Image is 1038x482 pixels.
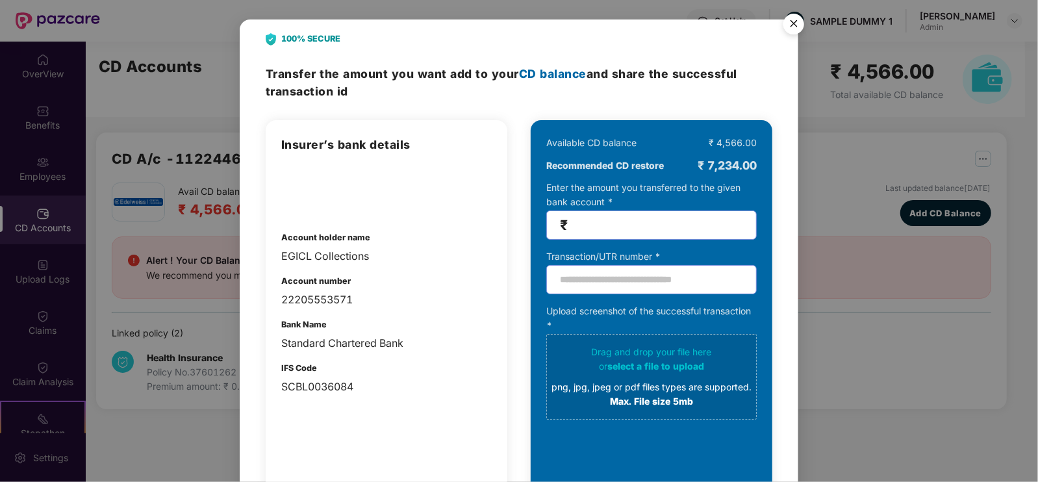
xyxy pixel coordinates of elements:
[546,181,757,240] div: Enter the amount you transferred to the given bank account *
[281,166,349,212] img: orders
[281,248,492,264] div: EGICL Collections
[392,67,587,81] span: you want add to your
[776,7,811,42] button: Close
[281,32,340,45] b: 100% SECURE
[776,8,812,44] img: svg+xml;base64,PHN2ZyB4bWxucz0iaHR0cDovL3d3dy53My5vcmcvMjAwMC9zdmciIHdpZHRoPSI1NiIgaGVpZ2h0PSI1Ni...
[551,380,752,394] div: png, jpg, jpeg or pdf files types are supported.
[281,363,317,373] b: IFS Code
[547,335,756,419] span: Drag and drop your file hereorselect a file to uploadpng, jpg, jpeg or pdf files types are suppor...
[281,136,492,154] h3: Insurer’s bank details
[551,359,752,374] div: or
[546,249,757,264] div: Transaction/UTR number *
[551,345,752,409] div: Drag and drop your file here
[266,33,276,45] img: svg+xml;base64,PHN2ZyB4bWxucz0iaHR0cDovL3d3dy53My5vcmcvMjAwMC9zdmciIHdpZHRoPSIyNCIgaGVpZ2h0PSIyOC...
[698,157,757,175] div: ₹ 7,234.00
[546,136,637,150] div: Available CD balance
[546,304,757,420] div: Upload screenshot of the successful transaction *
[266,65,772,101] h3: Transfer the amount and share the successful transaction id
[709,136,757,150] div: ₹ 4,566.00
[281,233,370,242] b: Account holder name
[281,320,327,329] b: Bank Name
[560,218,568,233] span: ₹
[281,292,492,308] div: 22205553571
[519,67,587,81] span: CD balance
[546,159,664,173] b: Recommended CD restore
[281,379,492,395] div: SCBL0036084
[607,361,704,372] span: select a file to upload
[551,394,752,409] div: Max. File size 5mb
[281,335,492,351] div: Standard Chartered Bank
[281,276,351,286] b: Account number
